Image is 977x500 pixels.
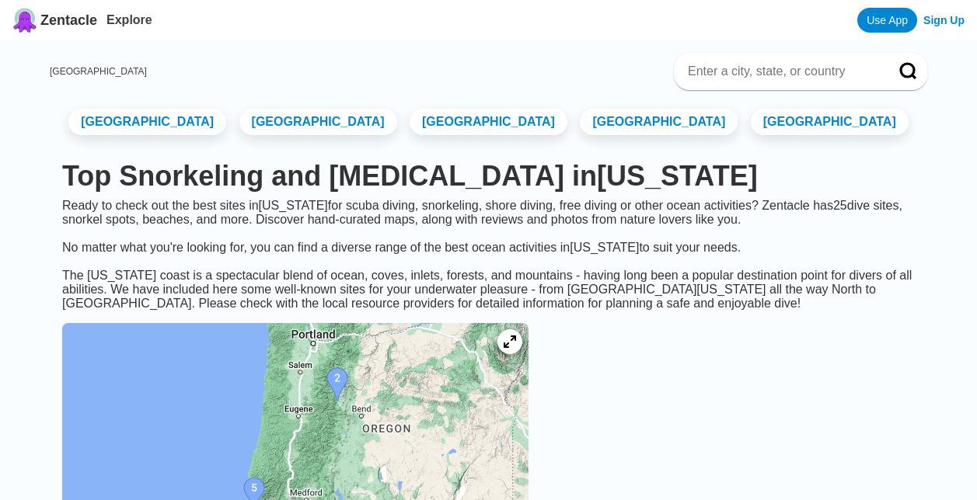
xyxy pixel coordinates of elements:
[50,199,927,269] div: Ready to check out the best sites in [US_STATE] for scuba diving, snorkeling, shore diving, free ...
[50,269,927,311] div: The [US_STATE] coast is a spectacular blend of ocean, coves, inlets, forests, and mountains - hav...
[12,8,37,33] img: Zentacle logo
[580,109,738,135] a: [GEOGRAPHIC_DATA]
[68,109,226,135] a: [GEOGRAPHIC_DATA]
[12,8,97,33] a: Zentacle logoZentacle
[923,14,965,26] a: Sign Up
[857,8,917,33] a: Use App
[40,12,97,29] span: Zentacle
[686,64,878,79] input: Enter a city, state, or country
[106,13,152,26] a: Explore
[62,160,915,193] h1: Top Snorkeling and [MEDICAL_DATA] in [US_STATE]
[50,66,147,77] a: [GEOGRAPHIC_DATA]
[751,109,909,135] a: [GEOGRAPHIC_DATA]
[410,109,567,135] a: [GEOGRAPHIC_DATA]
[239,109,397,135] a: [GEOGRAPHIC_DATA]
